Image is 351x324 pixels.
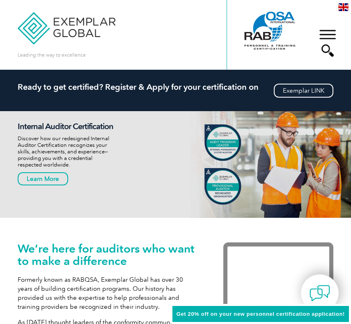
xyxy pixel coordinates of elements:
[18,50,86,59] p: Leading the way to excellence
[18,121,126,131] h2: Internal Auditor Certification
[338,3,349,11] img: en
[18,172,68,185] a: Learn More
[177,311,345,317] span: Get 20% off on your new personnel certification application!
[18,135,126,168] p: Discover how our redesigned Internal Auditor Certification recognizes your skills, achievements, ...
[18,242,199,267] h1: We’re here for auditors who want to make a difference
[274,84,333,98] a: Exemplar LINK
[310,283,330,303] img: contact-chat.png
[18,82,334,92] h2: Ready to get certified? Register & Apply for your certification on
[18,275,199,311] p: Formerly known as RABQSA, Exemplar Global has over 30 years of building certification programs. O...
